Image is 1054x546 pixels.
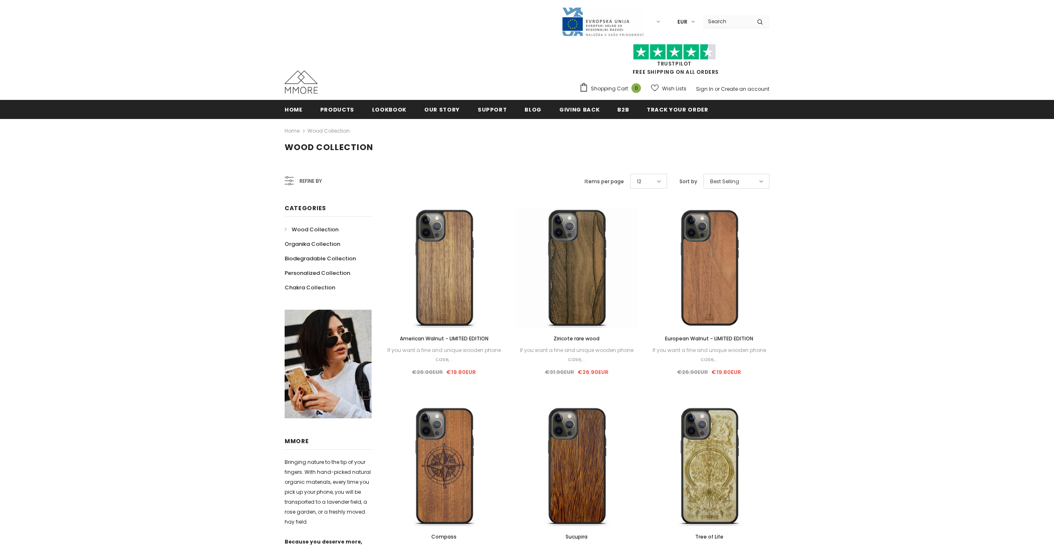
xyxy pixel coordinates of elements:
[633,44,716,60] img: Trust Pilot Stars
[517,532,637,541] a: Sucupira
[300,177,322,186] span: Refine by
[412,368,443,376] span: €26.90EUR
[292,226,338,233] span: Wood Collection
[721,85,769,92] a: Create an account
[307,127,350,134] a: Wood Collection
[710,177,739,186] span: Best Selling
[431,533,457,540] span: Compass
[320,106,354,114] span: Products
[617,100,629,119] a: B2B
[665,335,753,342] span: European Walnut - LIMITED EDITION
[285,284,335,291] span: Chakra Collection
[285,100,302,119] a: Home
[545,368,574,376] span: €31.90EUR
[424,106,460,114] span: Our Story
[711,368,741,376] span: €19.80EUR
[662,85,687,93] span: Wish Lists
[559,100,600,119] a: Giving back
[585,177,624,186] label: Items per page
[651,81,687,96] a: Wish Lists
[649,532,769,541] a: Tree of Life
[446,368,476,376] span: €19.80EUR
[285,240,340,248] span: Organika Collection
[424,100,460,119] a: Our Story
[372,100,406,119] a: Lookbook
[285,70,318,94] img: MMORE Cases
[372,106,406,114] span: Lookbook
[677,368,708,376] span: €26.90EUR
[657,60,691,67] a: Trustpilot
[384,346,504,364] div: If you want a fine and unique wooden phone case,...
[561,7,644,37] img: Javni Razpis
[285,266,350,280] a: Personalized Collection
[285,237,340,251] a: Organika Collection
[554,335,600,342] span: Ziricote rare wood
[649,334,769,343] a: European Walnut - LIMITED EDITION
[285,437,309,445] span: MMORE
[285,255,356,262] span: Biodegradable Collection
[649,346,769,364] div: If you want a fine and unique wooden phone case,...
[559,106,600,114] span: Giving back
[517,334,637,343] a: Ziricote rare wood
[631,83,641,93] span: 0
[400,335,488,342] span: American Walnut - LIMITED EDITION
[517,346,637,364] div: If you want a fine and unique wooden phone case,...
[647,106,708,114] span: Track your order
[637,177,641,186] span: 12
[591,85,628,93] span: Shopping Cart
[478,100,507,119] a: support
[677,18,687,26] span: EUR
[285,222,338,237] a: Wood Collection
[566,533,587,540] span: Sucupira
[320,100,354,119] a: Products
[384,334,504,343] a: American Walnut - LIMITED EDITION
[579,48,769,75] span: FREE SHIPPING ON ALL ORDERS
[478,106,507,114] span: support
[647,100,708,119] a: Track your order
[285,269,350,277] span: Personalized Collection
[695,533,723,540] span: Tree of Life
[285,457,372,527] p: Bringing nature to the tip of your fingers. With hand-picked natural organic materials, every tim...
[285,251,356,266] a: Biodegradable Collection
[715,85,720,92] span: or
[285,106,302,114] span: Home
[679,177,697,186] label: Sort by
[578,368,609,376] span: €26.90EUR
[285,126,300,136] a: Home
[703,15,751,27] input: Search Site
[285,141,373,153] span: Wood Collection
[696,85,713,92] a: Sign In
[525,106,542,114] span: Blog
[384,532,504,541] a: Compass
[285,280,335,295] a: Chakra Collection
[285,204,326,212] span: Categories
[617,106,629,114] span: B2B
[561,18,644,25] a: Javni Razpis
[579,83,645,95] a: Shopping Cart 0
[525,100,542,119] a: Blog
